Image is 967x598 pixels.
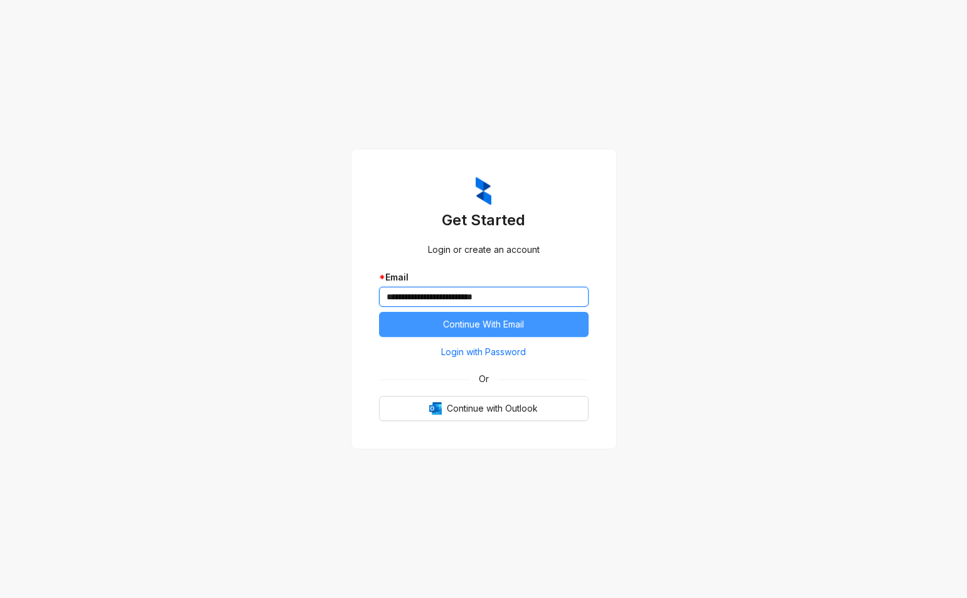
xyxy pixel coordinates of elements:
[441,345,526,359] span: Login with Password
[379,396,589,421] button: OutlookContinue with Outlook
[379,210,589,230] h3: Get Started
[379,270,589,284] div: Email
[470,372,498,386] span: Or
[379,312,589,337] button: Continue With Email
[447,402,538,415] span: Continue with Outlook
[443,318,524,331] span: Continue With Email
[379,342,589,362] button: Login with Password
[429,402,442,415] img: Outlook
[476,177,491,206] img: ZumaIcon
[379,243,589,257] div: Login or create an account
